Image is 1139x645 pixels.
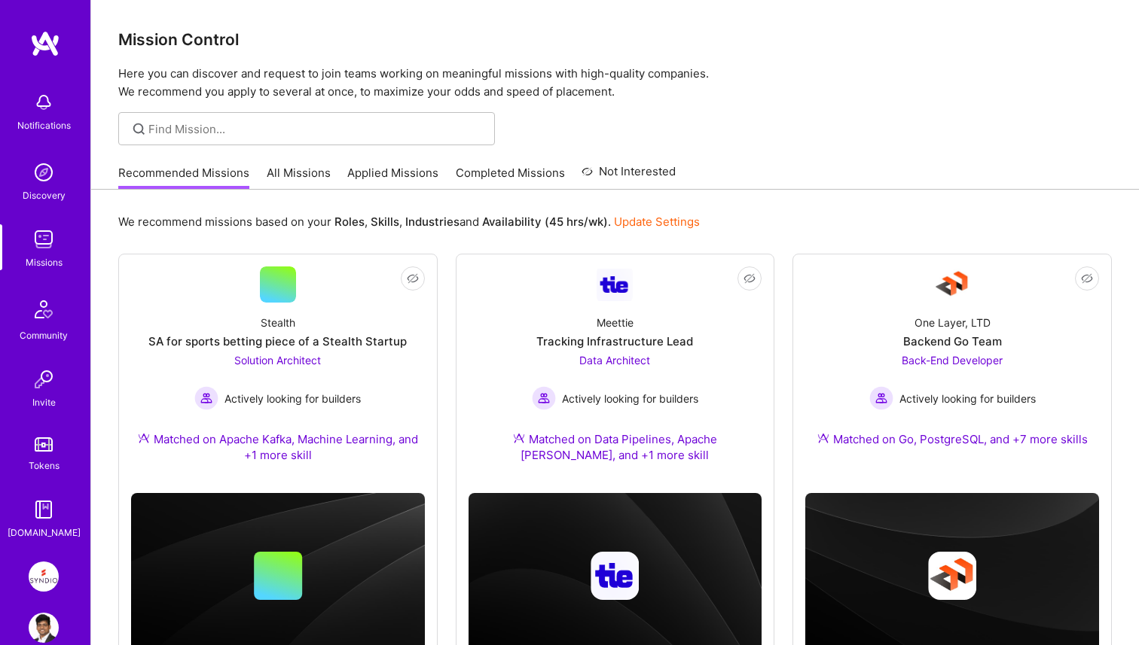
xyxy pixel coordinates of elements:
b: Roles [334,214,365,229]
div: Matched on Apache Kafka, Machine Learning, and +1 more skill [131,431,425,463]
img: User Avatar [29,613,59,643]
span: Solution Architect [234,354,321,367]
div: Tracking Infrastructure Lead [536,333,693,349]
div: Backend Go Team [903,333,1002,349]
a: User Avatar [25,613,63,643]
img: Company logo [928,552,976,600]
a: Applied Missions [347,165,438,190]
a: Company LogoOne Layer, LTDBackend Go TeamBack-End Developer Actively looking for buildersActively... [805,266,1099,465]
div: SA for sports betting piece of a Stealth Startup [148,333,407,349]
div: One Layer, LTD [915,315,991,330]
div: Stealth [261,315,295,330]
i: icon EyeClosed [407,272,419,284]
img: Actively looking for builders [869,386,893,410]
p: We recommend missions based on your , , and . [118,214,700,230]
b: Industries [405,214,460,229]
span: Back-End Developer [902,354,1003,367]
img: logo [30,30,60,57]
img: Ateam Purple Icon [817,432,829,444]
img: Actively looking for builders [194,386,218,410]
div: Missions [26,254,63,270]
span: Actively looking for builders [899,391,1036,406]
span: Actively looking for builders [224,391,361,406]
div: Matched on Go, PostgreSQL, and +7 more skills [817,431,1088,447]
i: icon EyeClosed [1081,272,1093,284]
img: Company Logo [597,269,633,301]
img: bell [29,87,59,117]
p: Here you can discover and request to join teams working on meaningful missions with high-quality ... [118,65,1112,101]
a: All Missions [267,165,331,190]
i: icon SearchGrey [130,120,148,138]
div: Invite [32,394,56,410]
img: teamwork [29,224,59,254]
b: Skills [371,214,399,229]
img: Community [26,291,62,327]
div: Meettie [597,315,634,330]
img: Actively looking for builders [532,386,556,410]
a: StealthSA for sports betting piece of a Stealth StartupSolution Architect Actively looking for bu... [131,266,425,481]
div: Discovery [23,187,66,203]
input: Find Mission... [148,121,484,137]
div: [DOMAIN_NAME] [8,525,81,540]
b: Availability (45 hrs/wk) [482,214,608,229]
a: Completed Missions [456,165,565,190]
img: Company logo [591,552,639,600]
img: Syndio: Transformation Engine Modernization [29,561,59,592]
div: Tokens [29,458,60,473]
a: Recommended Missions [118,165,249,190]
img: Invite [29,364,59,394]
span: Data Architect [579,354,650,367]
img: Ateam Purple Icon [138,432,150,444]
h3: Mission Control [118,30,1112,49]
img: Ateam Purple Icon [513,432,525,444]
div: Community [20,327,68,343]
div: Matched on Data Pipelines, Apache [PERSON_NAME], and +1 more skill [469,431,762,463]
img: Company Logo [934,266,970,303]
a: Company LogoMeettieTracking Infrastructure LeadData Architect Actively looking for buildersActive... [469,266,762,481]
span: Actively looking for builders [562,391,698,406]
a: Syndio: Transformation Engine Modernization [25,561,63,592]
a: Update Settings [614,214,700,229]
img: discovery [29,157,59,187]
div: Notifications [17,117,71,133]
a: Not Interested [582,163,676,190]
img: guide book [29,494,59,525]
i: icon EyeClosed [744,272,756,284]
img: tokens [35,437,53,452]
